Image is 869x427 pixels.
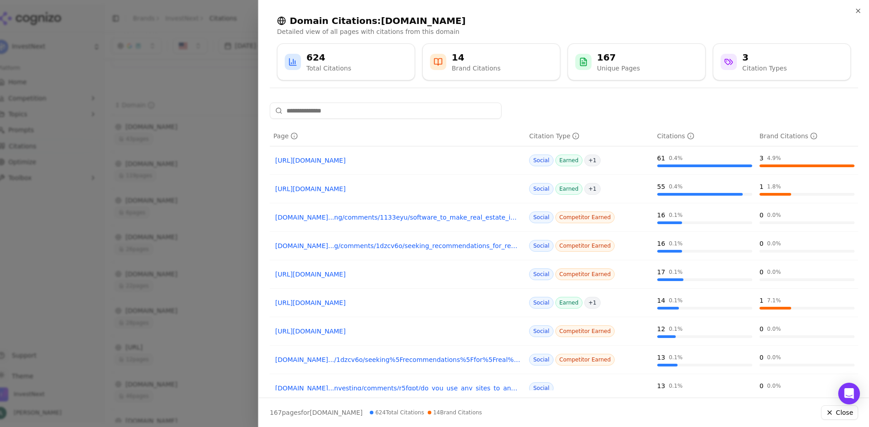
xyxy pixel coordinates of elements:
[767,325,781,333] div: 0.0 %
[657,131,694,141] div: Citations
[657,239,665,248] div: 16
[555,155,583,166] span: Earned
[525,126,654,146] th: citationTypes
[529,183,554,195] span: Social
[555,297,583,309] span: Earned
[275,270,520,279] a: [URL][DOMAIN_NAME]
[275,213,520,222] a: [DOMAIN_NAME]...ng/comments/1133eyu/software_to_make_real_estate_investing_managing
[555,211,615,223] span: Competitor Earned
[669,325,683,333] div: 0.1 %
[597,51,640,64] div: 167
[277,27,851,36] p: Detailed view of all pages with citations from this domain
[654,126,756,146] th: totalCitationCount
[759,353,764,362] div: 0
[657,267,665,277] div: 17
[759,239,764,248] div: 0
[657,381,665,390] div: 13
[767,382,781,389] div: 0.0 %
[370,409,424,416] span: 624 Total Citations
[529,211,554,223] span: Social
[669,382,683,389] div: 0.1 %
[529,131,579,141] div: Citation Type
[584,183,601,195] span: + 1
[742,64,787,73] div: Citation Types
[669,268,683,276] div: 0.1 %
[555,325,615,337] span: Competitor Earned
[669,183,683,190] div: 0.4 %
[529,382,554,394] span: Social
[669,297,683,304] div: 0.1 %
[756,126,858,146] th: brandCitationCount
[669,211,683,219] div: 0.1 %
[759,131,817,141] div: Brand Citations
[759,296,764,305] div: 1
[275,241,520,250] a: [DOMAIN_NAME]...g/comments/1dzcv6o/seeking_recommendations_for_real_estate_software
[270,409,282,416] span: 167
[275,384,520,393] a: [DOMAIN_NAME]...nvesting/comments/r5fgpt/do_you_use_any_sites_to_analyze_investment
[669,240,683,247] div: 0.1 %
[275,156,520,165] a: [URL][DOMAIN_NAME]
[669,354,683,361] div: 0.1 %
[273,131,298,141] div: Page
[529,155,554,166] span: Social
[657,182,665,191] div: 55
[767,155,781,162] div: 4.9 %
[275,298,520,307] a: [URL][DOMAIN_NAME]
[584,297,601,309] span: + 1
[759,267,764,277] div: 0
[767,268,781,276] div: 0.0 %
[767,211,781,219] div: 0.0 %
[270,126,525,146] th: page
[657,211,665,220] div: 16
[452,64,501,73] div: Brand Citations
[275,184,520,193] a: [URL][DOMAIN_NAME]
[759,154,764,163] div: 3
[306,64,351,73] div: Total Citations
[584,155,601,166] span: + 1
[529,297,554,309] span: Social
[555,354,615,366] span: Competitor Earned
[555,240,615,252] span: Competitor Earned
[657,154,665,163] div: 61
[428,409,482,416] span: 14 Brand Citations
[759,182,764,191] div: 1
[767,183,781,190] div: 1.8 %
[767,297,781,304] div: 7.1 %
[657,296,665,305] div: 14
[657,324,665,333] div: 12
[759,211,764,220] div: 0
[275,355,520,364] a: [DOMAIN_NAME].../1dzcv6o/seeking%5Frecommendations%5Ffor%5Freal%5Festate%5Fsoftware
[759,381,764,390] div: 0
[275,327,520,336] a: [URL][DOMAIN_NAME]
[742,51,787,64] div: 3
[669,155,683,162] div: 0.4 %
[767,240,781,247] div: 0.0 %
[555,183,583,195] span: Earned
[767,354,781,361] div: 0.0 %
[657,353,665,362] div: 13
[306,51,351,64] div: 624
[452,51,501,64] div: 14
[821,405,858,420] button: Close
[529,354,554,366] span: Social
[270,408,363,417] p: page s for
[277,14,851,27] h2: Domain Citations: [DOMAIN_NAME]
[529,268,554,280] span: Social
[529,325,554,337] span: Social
[555,268,615,280] span: Competitor Earned
[759,324,764,333] div: 0
[529,240,554,252] span: Social
[597,64,640,73] div: Unique Pages
[310,409,363,416] span: [DOMAIN_NAME]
